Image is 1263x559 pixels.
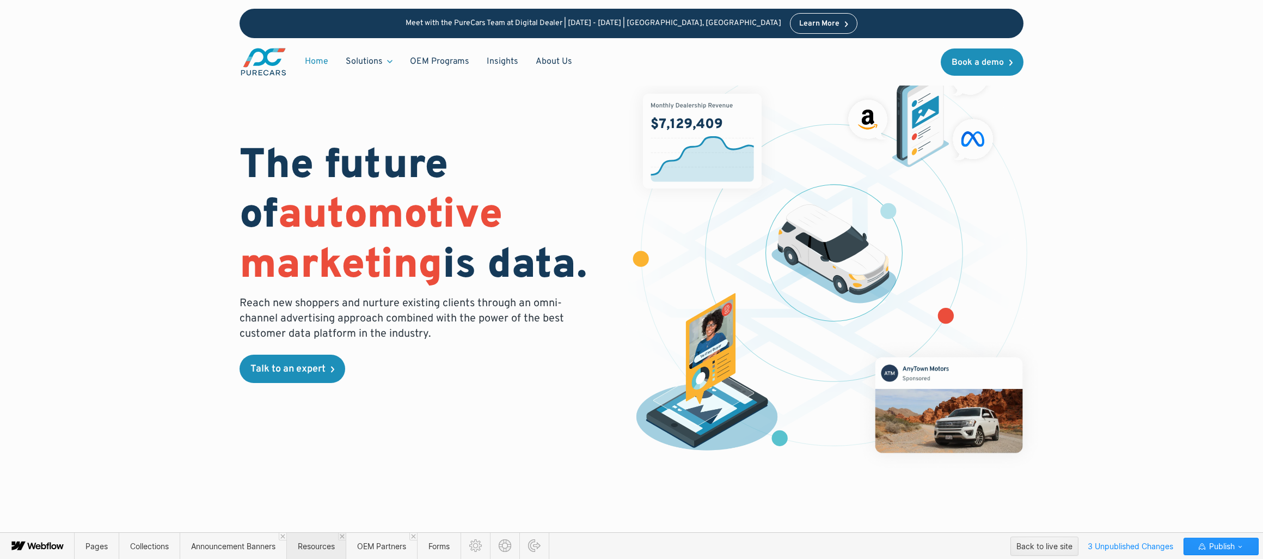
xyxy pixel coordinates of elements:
[952,58,1004,67] div: Book a demo
[240,47,287,77] img: purecars logo
[855,337,1043,473] img: mockup of facebook post
[240,355,345,383] a: Talk to an expert
[527,51,581,72] a: About Us
[337,51,401,72] div: Solutions
[941,48,1023,76] a: Book a demo
[843,52,999,167] img: ads on social media and advertising partners
[1010,537,1078,556] button: Back to live site
[130,542,169,551] span: Collections
[296,51,337,72] a: Home
[1083,538,1178,555] span: 3 Unpublished Changes
[85,542,108,551] span: Pages
[1184,538,1259,555] button: Publish
[240,142,618,291] h1: The future of is data.
[626,293,788,455] img: persona of a buyer
[298,542,335,551] span: Resources
[240,296,571,342] p: Reach new shoppers and nurture existing clients through an omni-channel advertising approach comb...
[346,56,383,68] div: Solutions
[1207,538,1235,555] span: Publish
[401,51,478,72] a: OEM Programs
[478,51,527,72] a: Insights
[1016,538,1072,555] div: Back to live site
[409,533,417,540] a: Close 'OEM Partners' tab
[338,533,346,540] a: Close 'Resources' tab
[790,13,857,34] a: Learn More
[191,542,275,551] span: Announcement Banners
[428,542,450,551] span: Forms
[357,542,406,551] span: OEM Partners
[643,94,762,189] img: chart showing monthly dealership revenue of $7m
[279,533,286,540] a: Close 'Announcement Banners' tab
[240,190,502,292] span: automotive marketing
[771,204,897,303] img: illustration of a vehicle
[406,19,781,28] p: Meet with the PureCars Team at Digital Dealer | [DATE] - [DATE] | [GEOGRAPHIC_DATA], [GEOGRAPHIC_...
[240,47,287,77] a: main
[250,364,326,374] div: Talk to an expert
[799,20,839,28] div: Learn More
